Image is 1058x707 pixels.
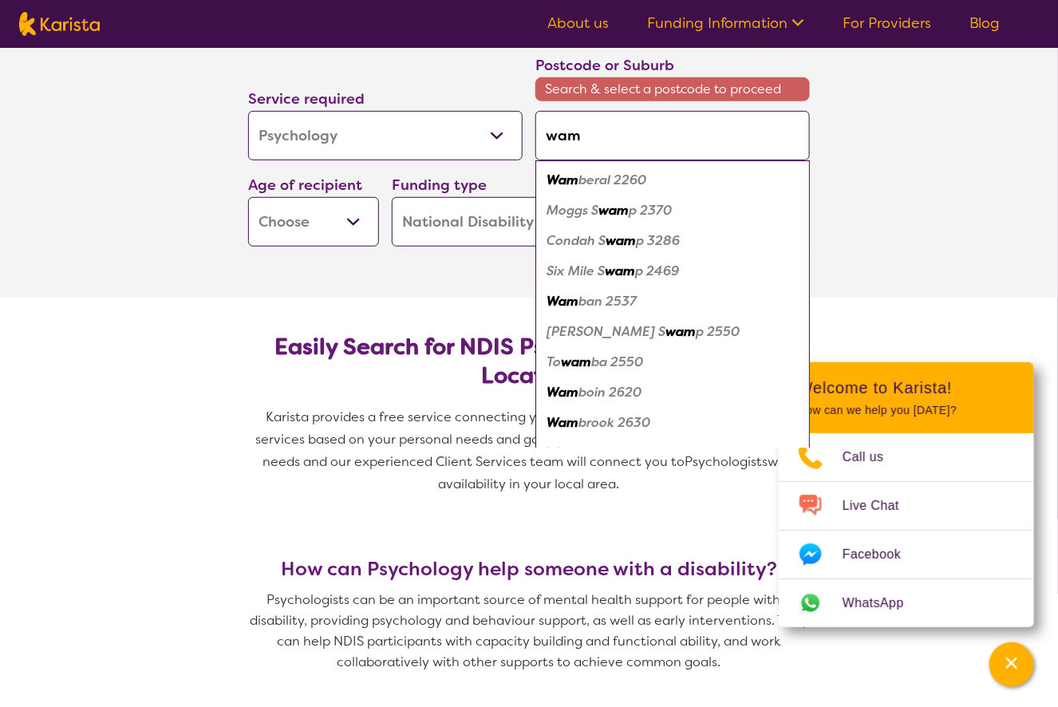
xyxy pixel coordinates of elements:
div: Wambrook 2630 [543,408,802,438]
em: Wam [547,293,578,310]
em: Moggs S [547,202,598,219]
label: Funding type [392,176,487,195]
div: Wamboin 2620 [543,377,802,408]
em: Wam [547,444,578,461]
button: Channel Menu [989,642,1034,687]
p: How can we help you [DATE]? [798,404,1015,417]
p: Psychologists can be an important source of mental health support for people with a disability, p... [242,590,816,673]
span: Call us [843,445,903,469]
span: Psychologists [685,453,768,470]
em: ba 2550 [591,353,643,370]
a: Blog [969,14,1001,33]
div: Condah Swamp 3286 [543,226,802,256]
em: wam [606,232,636,249]
div: Reedy Swamp 2550 [543,317,802,347]
a: Web link opens in a new tab. [779,579,1034,627]
label: Age of recipient [248,176,362,195]
span: Search & select a postcode to proceed [535,77,810,101]
em: p 2370 [629,202,672,219]
em: Condah S [547,232,606,249]
em: ban 2537 [578,293,637,310]
a: About us [547,14,609,33]
div: Channel Menu [779,362,1034,627]
a: Funding Information [647,14,804,33]
ul: Choose channel [779,433,1034,627]
label: Postcode or Suburb [535,56,674,75]
div: Six Mile Swamp 2469 [543,256,802,286]
div: Wambool 2795 [543,438,802,468]
em: Wam [547,414,578,431]
h3: How can Psychology help someone with a disability? [242,558,816,580]
img: Karista logo [19,12,100,36]
em: Six Mile S [547,263,605,279]
em: Wam [547,384,578,401]
h2: Welcome to Karista! [798,378,1015,397]
div: Towamba 2550 [543,347,802,377]
em: p 2469 [635,263,679,279]
em: wam [665,323,696,340]
em: bool 2795 [578,444,640,461]
em: Wam [547,172,578,188]
em: brook 2630 [578,414,650,431]
h2: Easily Search for NDIS Psychologists by Need & Location [261,333,797,390]
span: Facebook [843,543,920,567]
div: Wamban 2537 [543,286,802,317]
em: beral 2260 [578,172,646,188]
div: Wamberal 2260 [543,165,802,196]
em: wam [605,263,635,279]
label: Service required [248,89,365,109]
em: wam [598,202,629,219]
span: Karista provides a free service connecting you with Psychologists and other disability services b... [255,409,806,470]
input: Type [535,111,810,160]
em: p 3286 [636,232,680,249]
em: wam [561,353,591,370]
span: WhatsApp [843,591,923,615]
em: [PERSON_NAME] S [547,323,665,340]
a: For Providers [843,14,931,33]
em: boin 2620 [578,384,642,401]
span: Live Chat [843,494,918,518]
em: p 2550 [696,323,740,340]
div: Moggs Swamp 2370 [543,196,802,226]
em: To [547,353,561,370]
